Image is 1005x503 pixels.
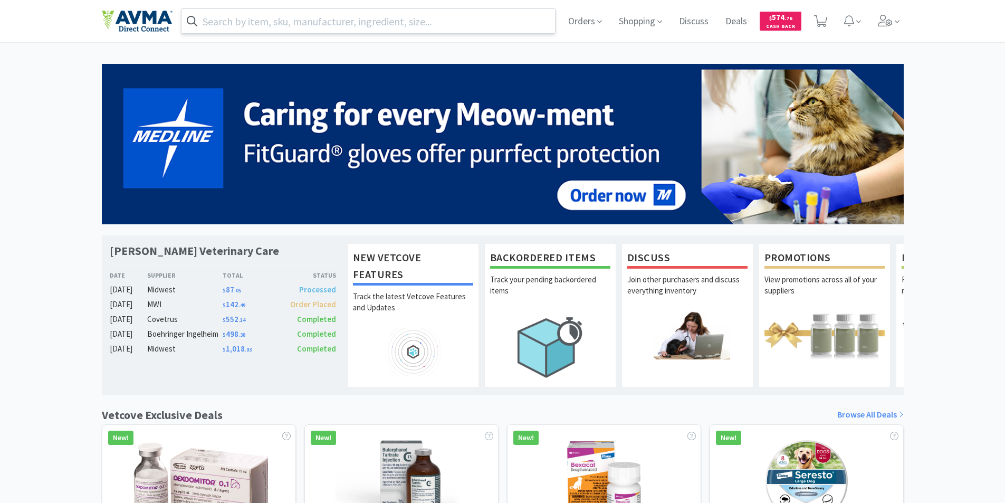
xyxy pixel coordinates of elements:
[280,270,337,280] div: Status
[223,344,252,354] span: 1,018
[110,328,148,340] div: [DATE]
[110,283,337,296] a: [DATE]Midwest$87.05Processed
[223,329,245,339] span: 498
[223,287,226,294] span: $
[759,243,891,387] a: PromotionsView promotions across all of your suppliers
[353,291,473,328] p: Track the latest Vetcove Features and Updates
[245,346,252,353] span: . 93
[299,284,336,295] span: Processed
[490,274,610,311] p: Track your pending backordered items
[223,270,280,280] div: Total
[223,317,226,324] span: $
[110,328,337,340] a: [DATE]Boehringer Ingelheim$498.38Completed
[110,298,337,311] a: [DATE]MWI$142.49Order Placed
[181,9,556,33] input: Search by item, sku, manufacturer, ingredient, size...
[102,64,904,224] img: 5b85490d2c9a43ef9873369d65f5cc4c_481.png
[627,274,748,311] p: Join other purchasers and discuss everything inventory
[764,249,885,269] h1: Promotions
[147,328,223,340] div: Boehringer Ingelheim
[223,302,226,309] span: $
[297,329,336,339] span: Completed
[110,243,279,259] h1: [PERSON_NAME] Veterinary Care
[490,249,610,269] h1: Backordered Items
[102,10,173,32] img: e4e33dab9f054f5782a47901c742baa9_102.png
[147,270,223,280] div: Supplier
[347,243,479,387] a: New Vetcove FeaturesTrack the latest Vetcove Features and Updates
[223,299,245,309] span: 142
[223,284,241,295] span: 87
[484,243,616,387] a: Backordered ItemsTrack your pending backordered items
[147,343,223,355] div: Midwest
[110,343,148,355] div: [DATE]
[621,243,753,387] a: DiscussJoin other purchasers and discuss everything inventory
[769,15,772,22] span: $
[147,313,223,326] div: Covetrus
[110,343,337,355] a: [DATE]Midwest$1,018.93Completed
[764,311,885,359] img: hero_promotions.png
[353,249,473,286] h1: New Vetcove Features
[238,331,245,338] span: . 38
[721,17,751,26] a: Deals
[627,311,748,359] img: hero_discuss.png
[784,15,792,22] span: . 76
[769,12,792,22] span: 574
[490,311,610,383] img: hero_backorders.png
[766,24,795,31] span: Cash Back
[110,270,148,280] div: Date
[223,331,226,338] span: $
[627,249,748,269] h1: Discuss
[290,299,336,309] span: Order Placed
[110,313,148,326] div: [DATE]
[238,302,245,309] span: . 49
[234,287,241,294] span: . 05
[675,17,713,26] a: Discuss
[353,328,473,376] img: hero_feature_roadmap.png
[223,314,245,324] span: 552
[110,298,148,311] div: [DATE]
[147,298,223,311] div: MWI
[147,283,223,296] div: Midwest
[760,7,801,35] a: $574.76Cash Back
[102,406,223,424] h1: Vetcove Exclusive Deals
[223,346,226,353] span: $
[297,314,336,324] span: Completed
[764,274,885,311] p: View promotions across all of your suppliers
[110,283,148,296] div: [DATE]
[238,317,245,324] span: . 14
[297,344,336,354] span: Completed
[837,408,904,422] a: Browse All Deals
[110,313,337,326] a: [DATE]Covetrus$552.14Completed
